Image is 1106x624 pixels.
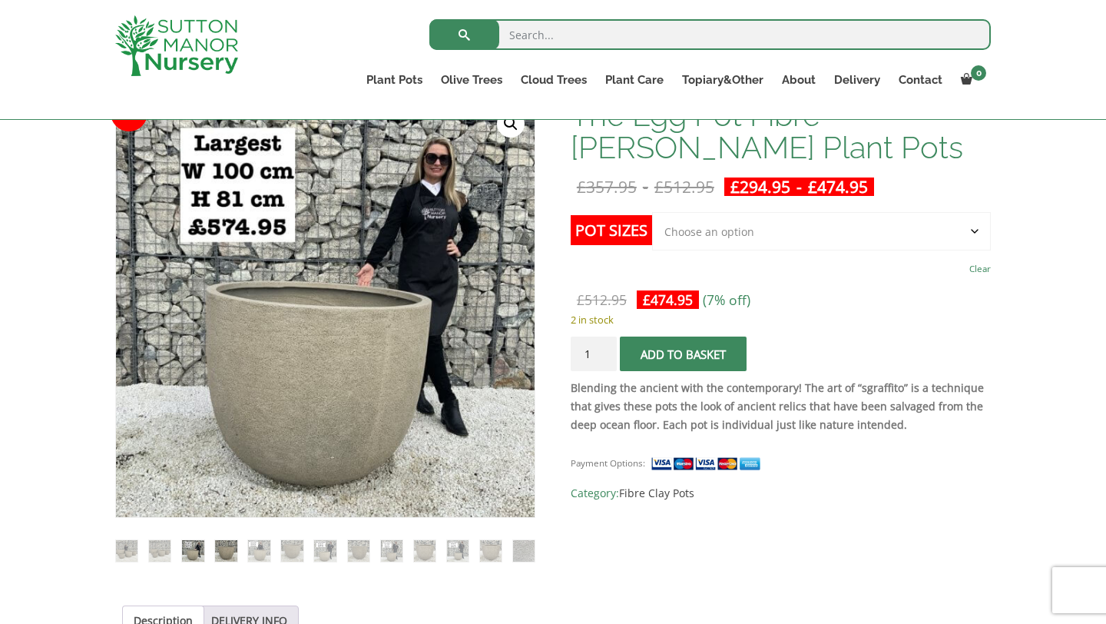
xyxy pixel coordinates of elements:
a: Delivery [825,69,889,91]
a: 0 [952,69,991,91]
a: Topiary&Other [673,69,773,91]
input: Product quantity [571,337,617,371]
a: Plant Care [596,69,673,91]
img: The Egg Pot Fibre Clay Champagne Plant Pots - Image 10 [414,540,435,562]
img: The Egg Pot Fibre Clay Champagne Plant Pots [116,540,137,562]
img: The Egg Pot Fibre Clay Champagne Plant Pots - Image 2 [149,540,171,562]
img: The Egg Pot Fibre Clay Champagne Plant Pots - Image 7 [314,540,336,562]
ins: - [724,178,874,196]
a: Clear options [969,258,991,280]
span: £ [654,176,664,197]
h1: The Egg Pot Fibre [PERSON_NAME] Plant Pots [571,99,991,164]
span: £ [730,176,740,197]
del: - [571,178,720,196]
a: Plant Pots [357,69,432,91]
a: Fibre Clay Pots [619,486,694,500]
img: The Egg Pot Fibre Clay Champagne Plant Pots - Image 6 [281,540,303,562]
a: About [773,69,825,91]
img: The Egg Pot Fibre Clay Champagne Plant Pots - Image 3 [182,540,204,562]
a: Olive Trees [432,69,512,91]
span: £ [643,290,651,309]
span: £ [577,176,586,197]
img: The Egg Pot Fibre Clay Champagne Plant Pots - Image 13 [513,540,535,562]
label: Pot Sizes [571,215,652,245]
span: £ [577,290,584,309]
img: logo [115,15,238,76]
span: £ [808,176,817,197]
bdi: 474.95 [643,290,693,309]
img: The Egg Pot Fibre Clay Champagne Plant Pots - Image 4 [215,540,237,562]
span: 0 [971,65,986,81]
button: Add to basket [620,337,747,371]
bdi: 512.95 [577,290,627,309]
small: Payment Options: [571,457,645,469]
strong: Blending the ancient with the contemporary! The art of “sgraffito” is a technique that gives thes... [571,380,984,432]
img: The Egg Pot Fibre Clay Champagne Plant Pots - Image 8 [348,540,369,562]
img: The Egg Pot Fibre Clay Champagne Plant Pots - Image 9 [381,540,402,562]
input: Search... [429,19,991,50]
img: The Egg Pot Fibre Clay Champagne Plant Pots - Image 12 [480,540,502,562]
a: Contact [889,69,952,91]
img: The Egg Pot Fibre Clay Champagne Plant Pots - Image 11 [447,540,469,562]
img: The Egg Pot Fibre Clay Champagne Plant Pots - Image 5 [248,540,270,562]
span: (7% off) [703,290,750,309]
span: Category: [571,484,991,503]
bdi: 512.95 [654,176,714,197]
a: Cloud Trees [512,69,596,91]
img: payment supported [651,456,766,472]
bdi: 357.95 [577,176,637,197]
bdi: 474.95 [808,176,868,197]
a: View full-screen image gallery [497,110,525,138]
bdi: 294.95 [730,176,790,197]
p: 2 in stock [571,310,991,329]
